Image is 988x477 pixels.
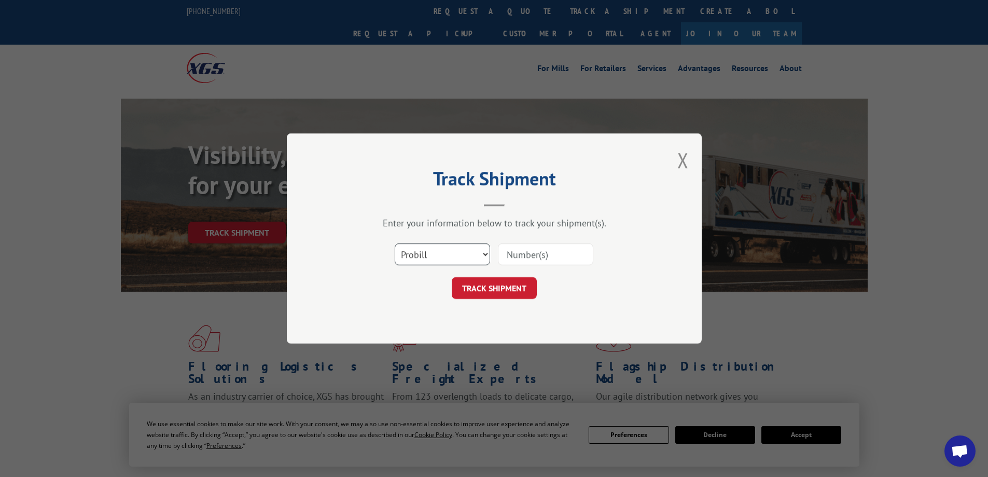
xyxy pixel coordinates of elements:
[677,146,689,174] button: Close modal
[452,277,537,299] button: TRACK SHIPMENT
[944,435,976,467] div: Open chat
[339,171,650,191] h2: Track Shipment
[498,243,593,265] input: Number(s)
[339,217,650,229] div: Enter your information below to track your shipment(s).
